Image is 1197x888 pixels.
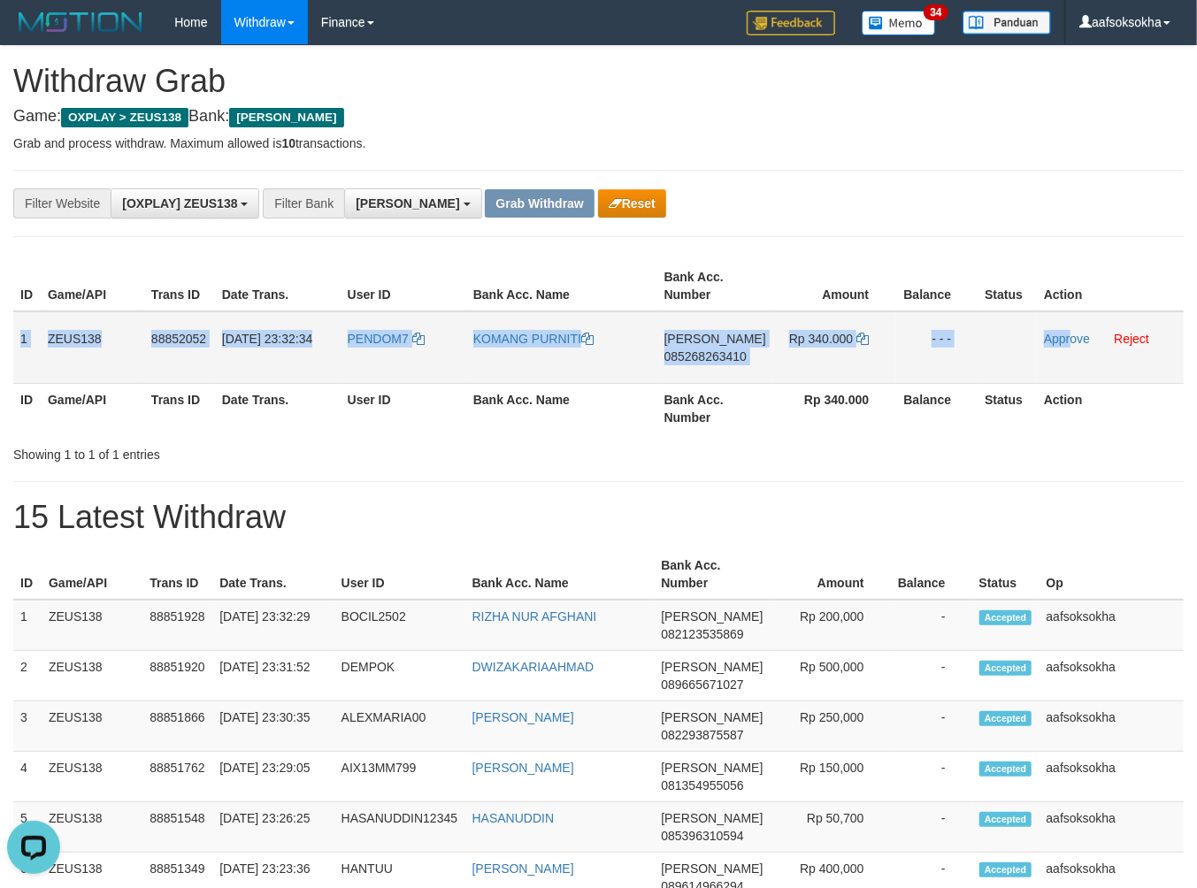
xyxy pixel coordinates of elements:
[215,383,341,433] th: Date Trans.
[891,752,972,802] td: -
[13,383,41,433] th: ID
[771,802,891,853] td: Rp 50,700
[979,862,1032,877] span: Accepted
[1040,752,1184,802] td: aafsoksokha
[212,802,334,853] td: [DATE] 23:26:25
[13,9,148,35] img: MOTION_logo.png
[979,610,1032,625] span: Accepted
[664,349,747,364] span: Copy 085268263410 to clipboard
[654,549,770,600] th: Bank Acc. Number
[41,311,144,384] td: ZEUS138
[771,752,891,802] td: Rp 150,000
[142,701,212,752] td: 88851866
[891,701,972,752] td: -
[972,549,1040,600] th: Status
[42,802,142,853] td: ZEUS138
[1114,332,1149,346] a: Reject
[771,600,891,651] td: Rp 200,000
[1037,261,1184,311] th: Action
[356,196,459,211] span: [PERSON_NAME]
[142,549,212,600] th: Trans ID
[771,651,891,701] td: Rp 500,000
[334,752,465,802] td: AIX13MM799
[895,311,978,384] td: - - -
[466,383,657,433] th: Bank Acc. Name
[895,383,978,433] th: Balance
[334,600,465,651] td: BOCIL2502
[1037,383,1184,433] th: Action
[212,752,334,802] td: [DATE] 23:29:05
[598,189,666,218] button: Reset
[891,651,972,701] td: -
[472,761,574,775] a: [PERSON_NAME]
[42,651,142,701] td: ZEUS138
[979,762,1032,777] span: Accepted
[229,108,343,127] span: [PERSON_NAME]
[334,651,465,701] td: DEMPOK
[281,136,295,150] strong: 10
[7,7,60,60] button: Open LiveChat chat widget
[664,332,766,346] span: [PERSON_NAME]
[472,861,574,876] a: [PERSON_NAME]
[891,549,972,600] th: Balance
[111,188,259,218] button: [OXPLAY] ZEUS138
[13,651,42,701] td: 2
[334,549,465,600] th: User ID
[661,710,763,724] span: [PERSON_NAME]
[151,332,206,346] span: 88852052
[978,261,1037,311] th: Status
[13,64,1184,99] h1: Withdraw Grab
[13,188,111,218] div: Filter Website
[13,701,42,752] td: 3
[61,108,188,127] span: OXPLAY > ZEUS138
[963,11,1051,34] img: panduan.png
[891,600,972,651] td: -
[341,383,466,433] th: User ID
[142,651,212,701] td: 88851920
[348,332,409,346] span: PENDOM7
[144,383,215,433] th: Trans ID
[142,802,212,853] td: 88851548
[661,811,763,825] span: [PERSON_NAME]
[773,383,896,433] th: Rp 340.000
[212,651,334,701] td: [DATE] 23:31:52
[142,600,212,651] td: 88851928
[862,11,936,35] img: Button%20Memo.svg
[472,710,574,724] a: [PERSON_NAME]
[979,661,1032,676] span: Accepted
[979,812,1032,827] span: Accepted
[1040,802,1184,853] td: aafsoksokha
[661,609,763,624] span: [PERSON_NAME]
[661,660,763,674] span: [PERSON_NAME]
[1040,549,1184,600] th: Op
[466,261,657,311] th: Bank Acc. Name
[472,811,555,825] a: HASANUDDIN
[661,728,743,742] span: Copy 082293875587 to clipboard
[473,332,594,346] a: KOMANG PURNITI
[13,261,41,311] th: ID
[661,778,743,792] span: Copy 081354955056 to clipboard
[13,549,42,600] th: ID
[661,677,743,692] span: Copy 089665671027 to clipboard
[212,549,334,600] th: Date Trans.
[144,261,215,311] th: Trans ID
[465,549,655,600] th: Bank Acc. Name
[142,752,212,802] td: 88851762
[924,4,948,20] span: 34
[222,332,312,346] span: [DATE] 23:32:34
[41,261,144,311] th: Game/API
[42,549,142,600] th: Game/API
[485,189,594,218] button: Grab Withdraw
[212,701,334,752] td: [DATE] 23:30:35
[334,802,465,853] td: HASANUDDIN12345
[657,261,773,311] th: Bank Acc. Number
[747,11,835,35] img: Feedback.jpg
[13,108,1184,126] h4: Game: Bank:
[856,332,869,346] a: Copy 340000 to clipboard
[661,761,763,775] span: [PERSON_NAME]
[661,627,743,641] span: Copy 082123535869 to clipboard
[978,383,1037,433] th: Status
[13,500,1184,535] h1: 15 Latest Withdraw
[472,609,597,624] a: RIZHA NUR AFGHANI
[42,752,142,802] td: ZEUS138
